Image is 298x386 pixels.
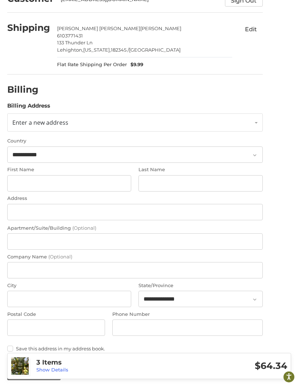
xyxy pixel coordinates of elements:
[7,225,263,232] label: Apartment/Suite/Building
[7,195,263,202] label: Address
[7,137,263,145] label: Country
[112,311,263,318] label: Phone Number
[57,40,93,45] span: 133 Thunder Ln
[57,33,83,39] span: 6103771431
[57,61,127,68] span: Flat Rate Shipping Per Order
[162,360,287,371] h3: $64.34
[36,367,68,373] a: Show Details
[57,25,140,31] span: [PERSON_NAME] [PERSON_NAME]
[239,23,263,35] button: Edit
[36,358,162,367] h3: 3 Items
[48,254,72,260] small: (Optional)
[7,113,263,132] a: Enter or select a different address
[7,22,50,33] h2: Shipping
[83,47,111,53] span: [US_STATE],
[127,61,143,68] span: $9.99
[11,357,29,375] img: We Olive Arbequina EVOO
[7,166,132,173] label: First Name
[57,47,83,53] span: Lehighton,
[12,118,68,126] span: Enter a new address
[7,102,50,113] legend: Billing Address
[7,253,263,261] label: Company Name
[138,282,263,289] label: State/Province
[7,282,132,289] label: City
[111,47,129,53] span: 182345 /
[7,346,263,351] label: Save this address in my address book.
[72,225,96,231] small: (Optional)
[10,11,82,17] p: We're away right now. Please check back later!
[7,311,105,318] label: Postal Code
[129,47,181,53] span: [GEOGRAPHIC_DATA]
[7,84,50,95] h2: Billing
[138,166,263,173] label: Last Name
[140,25,181,31] span: [PERSON_NAME]
[83,9,92,18] button: Open LiveChat chat widget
